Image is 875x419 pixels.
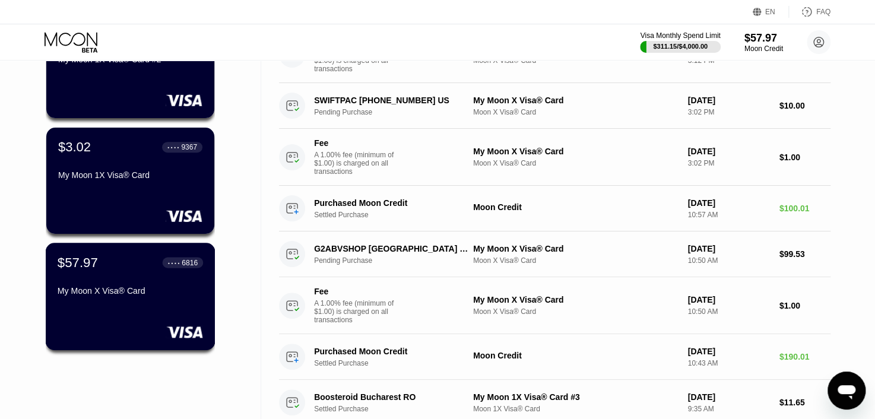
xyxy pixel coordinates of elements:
[314,256,480,265] div: Pending Purchase
[46,12,214,118] div: $1.49● ● ● ●8381My Moon 1X Visa® Card #2
[779,301,830,310] div: $1.00
[687,392,769,402] div: [DATE]
[279,231,830,277] div: G2ABVSHOP [GEOGRAPHIC_DATA] NLPending PurchaseMy Moon X Visa® CardMoon X Visa® Card[DATE]10:50 AM...
[687,56,769,65] div: 3:12 PM
[58,286,203,296] div: My Moon X Visa® Card
[314,405,480,413] div: Settled Purchase
[687,307,769,316] div: 10:50 AM
[828,372,866,410] iframe: Button to launch messaging window
[687,211,769,219] div: 10:57 AM
[779,153,830,162] div: $1.00
[314,211,480,219] div: Settled Purchase
[279,334,830,380] div: Purchased Moon CreditSettled PurchaseMoon Credit[DATE]10:43 AM$190.01
[744,32,783,45] div: $57.97
[765,8,775,16] div: EN
[473,108,678,116] div: Moon X Visa® Card
[744,32,783,53] div: $57.97Moon Credit
[314,96,468,105] div: SWIFTPAC [PHONE_NUMBER] US
[640,31,720,40] div: Visa Monthly Spend Limit
[314,359,480,367] div: Settled Purchase
[473,256,678,265] div: Moon X Visa® Card
[168,261,180,264] div: ● ● ● ●
[314,198,468,208] div: Purchased Moon Credit
[279,129,830,186] div: FeeA 1.00% fee (minimum of $1.00) is charged on all transactionsMy Moon X Visa® CardMoon X Visa® ...
[473,244,678,253] div: My Moon X Visa® Card
[779,204,830,213] div: $100.01
[314,244,468,253] div: G2ABVSHOP [GEOGRAPHIC_DATA] NL
[753,6,789,18] div: EN
[182,258,198,266] div: 6816
[314,299,403,324] div: A 1.00% fee (minimum of $1.00) is charged on all transactions
[687,96,769,105] div: [DATE]
[181,143,197,151] div: 9367
[279,186,830,231] div: Purchased Moon CreditSettled PurchaseMoon Credit[DATE]10:57 AM$100.01
[473,56,678,65] div: Moon X Visa® Card
[779,398,830,407] div: $11.65
[779,101,830,110] div: $10.00
[687,256,769,265] div: 10:50 AM
[279,277,830,334] div: FeeA 1.00% fee (minimum of $1.00) is charged on all transactionsMy Moon X Visa® CardMoon X Visa® ...
[167,145,179,149] div: ● ● ● ●
[744,45,783,53] div: Moon Credit
[779,249,830,259] div: $99.53
[473,405,678,413] div: Moon 1X Visa® Card
[473,159,678,167] div: Moon X Visa® Card
[816,8,830,16] div: FAQ
[687,405,769,413] div: 9:35 AM
[314,392,468,402] div: Boosteroid Bucharest RO
[687,244,769,253] div: [DATE]
[58,139,91,155] div: $3.02
[687,347,769,356] div: [DATE]
[314,138,397,148] div: Fee
[473,147,678,156] div: My Moon X Visa® Card
[279,83,830,129] div: SWIFTPAC [PHONE_NUMBER] USPending PurchaseMy Moon X Visa® CardMoon X Visa® Card[DATE]3:02 PM$10.00
[314,287,397,296] div: Fee
[687,159,769,167] div: 3:02 PM
[314,347,468,356] div: Purchased Moon Credit
[789,6,830,18] div: FAQ
[58,255,98,270] div: $57.97
[687,295,769,304] div: [DATE]
[46,243,214,350] div: $57.97● ● ● ●6816My Moon X Visa® Card
[473,96,678,105] div: My Moon X Visa® Card
[473,307,678,316] div: Moon X Visa® Card
[687,108,769,116] div: 3:02 PM
[473,202,678,212] div: Moon Credit
[640,31,720,53] div: Visa Monthly Spend Limit$311.15/$4,000.00
[779,352,830,361] div: $190.01
[473,351,678,360] div: Moon Credit
[687,359,769,367] div: 10:43 AM
[314,108,480,116] div: Pending Purchase
[687,198,769,208] div: [DATE]
[687,147,769,156] div: [DATE]
[314,48,403,73] div: A 1.00% fee (minimum of $1.00) is charged on all transactions
[473,392,678,402] div: My Moon 1X Visa® Card #3
[653,43,708,50] div: $311.15 / $4,000.00
[58,170,202,180] div: My Moon 1X Visa® Card
[314,151,403,176] div: A 1.00% fee (minimum of $1.00) is charged on all transactions
[46,128,214,234] div: $3.02● ● ● ●9367My Moon 1X Visa® Card
[473,295,678,304] div: My Moon X Visa® Card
